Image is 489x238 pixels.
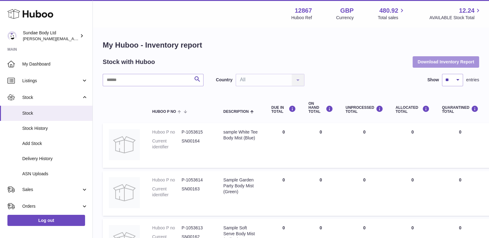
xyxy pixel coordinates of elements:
dd: SN00164 [182,138,211,150]
td: 0 [389,123,436,168]
label: Show [427,77,439,83]
dd: P-1053613 [182,225,211,231]
a: 12.24 AVAILABLE Stock Total [429,6,482,21]
button: Download Inventory Report [413,56,479,67]
span: 0 [459,225,461,230]
div: QUARANTINED Total [442,105,478,114]
div: sample White Tee Body Mist (Blue) [223,129,259,141]
span: Huboo P no [152,110,176,114]
td: 0 [265,171,302,216]
td: 0 [302,123,339,168]
div: UNPROCESSED Total [345,105,383,114]
span: 0 [459,177,461,182]
td: 0 [389,171,436,216]
label: Country [216,77,233,83]
span: 0 [459,130,461,134]
div: ALLOCATED Total [396,105,430,114]
td: 0 [339,123,389,168]
span: Stock [22,95,81,100]
div: Sample Garden Party Body Mist (Green) [223,177,259,195]
span: Add Stock [22,141,88,147]
div: Huboo Ref [291,15,312,21]
dt: Huboo P no [152,177,182,183]
span: ASN Uploads [22,171,88,177]
span: 480.92 [379,6,398,15]
span: [PERSON_NAME][EMAIL_ADDRESS][DOMAIN_NAME] [23,36,124,41]
dd: P-1053615 [182,129,211,135]
img: product image [109,177,140,208]
span: Orders [22,203,81,209]
div: DUE IN TOTAL [271,105,296,114]
dt: Current identifier [152,138,182,150]
span: Description [223,110,249,114]
span: entries [466,77,479,83]
dt: Huboo P no [152,129,182,135]
span: Stock [22,110,88,116]
a: Log out [7,215,85,226]
h2: Stock with Huboo [103,58,155,66]
strong: GBP [340,6,354,15]
td: 0 [265,123,302,168]
div: Sundae Body Ltd [23,30,79,42]
span: 12.24 [459,6,474,15]
div: ON HAND Total [308,102,333,114]
span: My Dashboard [22,61,88,67]
a: 480.92 Total sales [378,6,405,21]
span: Listings [22,78,81,84]
h1: My Huboo - Inventory report [103,40,479,50]
td: 0 [339,171,389,216]
dt: Huboo P no [152,225,182,231]
img: dianne@sundaebody.com [7,31,17,40]
strong: 12867 [295,6,312,15]
dd: SN00163 [182,186,211,198]
span: Delivery History [22,156,88,162]
img: product image [109,129,140,160]
span: Sales [22,187,81,193]
div: Currency [336,15,354,21]
span: AVAILABLE Stock Total [429,15,482,21]
td: 0 [302,171,339,216]
dt: Current identifier [152,186,182,198]
span: Total sales [378,15,405,21]
span: Stock History [22,125,88,131]
dd: P-1053614 [182,177,211,183]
